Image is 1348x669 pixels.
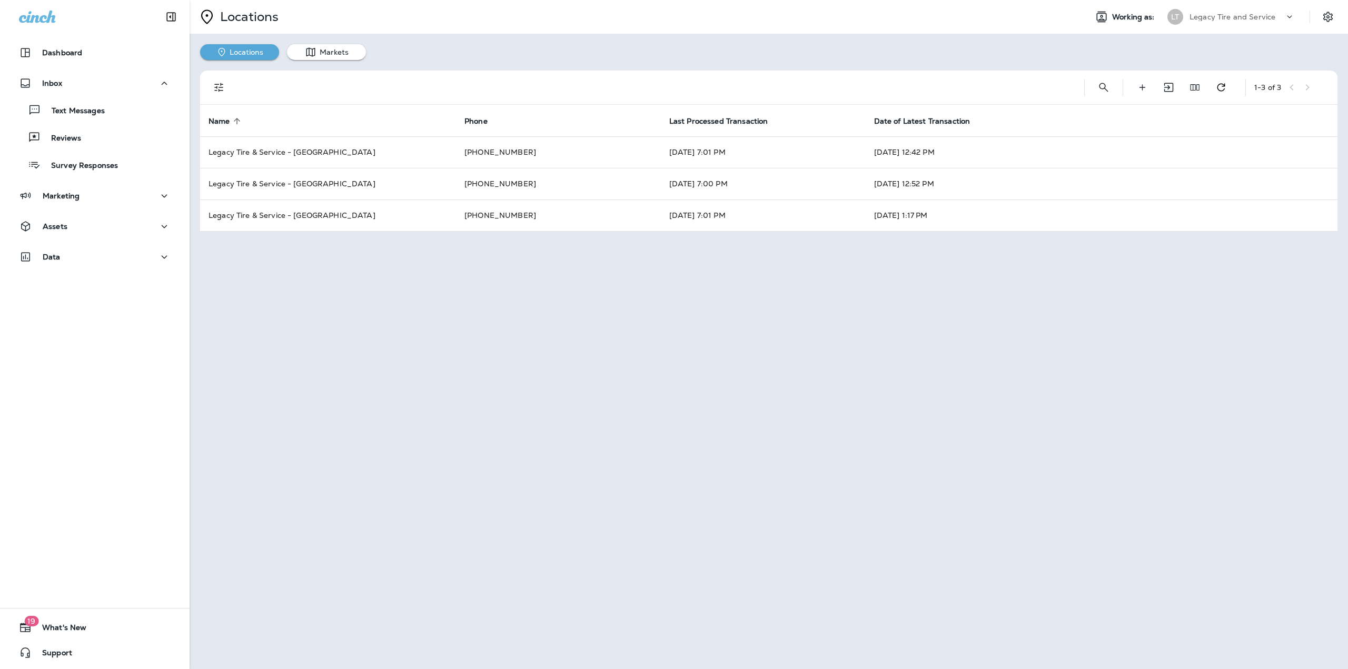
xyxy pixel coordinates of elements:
[661,168,866,199] td: [DATE] 7:00 PM
[866,168,1337,199] td: [DATE] 12:52 PM
[669,116,782,126] span: Last Processed Transaction
[209,116,244,126] span: Name
[42,79,62,87] p: Inbox
[1093,77,1114,98] button: Search Locations
[200,199,456,231] td: Legacy Tire & Service - [GEOGRAPHIC_DATA]
[1190,13,1275,21] p: Legacy Tire and Service
[1167,9,1183,25] div: LT
[1112,13,1157,22] span: Working as:
[32,623,86,636] span: What's New
[11,642,179,663] button: Support
[41,106,105,116] p: Text Messages
[456,199,661,231] td: [PHONE_NUMBER]
[156,6,186,27] button: Collapse Sidebar
[1319,7,1337,26] button: Settings
[661,199,866,231] td: [DATE] 7:01 PM
[43,222,67,231] p: Assets
[200,44,279,60] button: Locations
[200,168,456,199] td: Legacy Tire & Service - [GEOGRAPHIC_DATA]
[11,126,179,148] button: Reviews
[11,617,179,638] button: 19What's New
[866,136,1337,168] td: [DATE] 12:42 PM
[209,77,230,98] button: Filters
[1132,77,1153,98] button: Create Location
[41,161,118,171] p: Survey Responses
[456,136,661,168] td: [PHONE_NUMBER]
[209,117,230,126] span: Name
[42,48,82,57] p: Dashboard
[200,136,456,168] td: Legacy Tire & Service - [GEOGRAPHIC_DATA]
[41,134,81,144] p: Reviews
[11,42,179,63] button: Dashboard
[32,648,72,661] span: Support
[287,44,366,60] button: Markets
[874,116,984,126] span: Date of Latest Transaction
[464,116,501,126] span: Phone
[43,192,80,200] p: Marketing
[464,117,488,126] span: Phone
[1158,77,1179,98] button: Import Locations
[874,117,970,126] span: Date of Latest Transaction
[11,73,179,94] button: Inbox
[456,168,661,199] td: [PHONE_NUMBER]
[11,185,179,206] button: Marketing
[1211,82,1232,91] span: Refresh transaction statistics
[661,136,866,168] td: [DATE] 7:01 PM
[11,154,179,176] button: Survey Responses
[11,216,179,237] button: Assets
[669,117,768,126] span: Last Processed Transaction
[43,253,61,261] p: Data
[11,246,179,267] button: Data
[1254,83,1281,92] div: 1 - 3 of 3
[11,99,179,121] button: Text Messages
[216,9,279,25] p: Locations
[866,199,1337,231] td: [DATE] 1:17 PM
[24,616,38,626] span: 19
[1184,77,1205,98] button: Edit Fields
